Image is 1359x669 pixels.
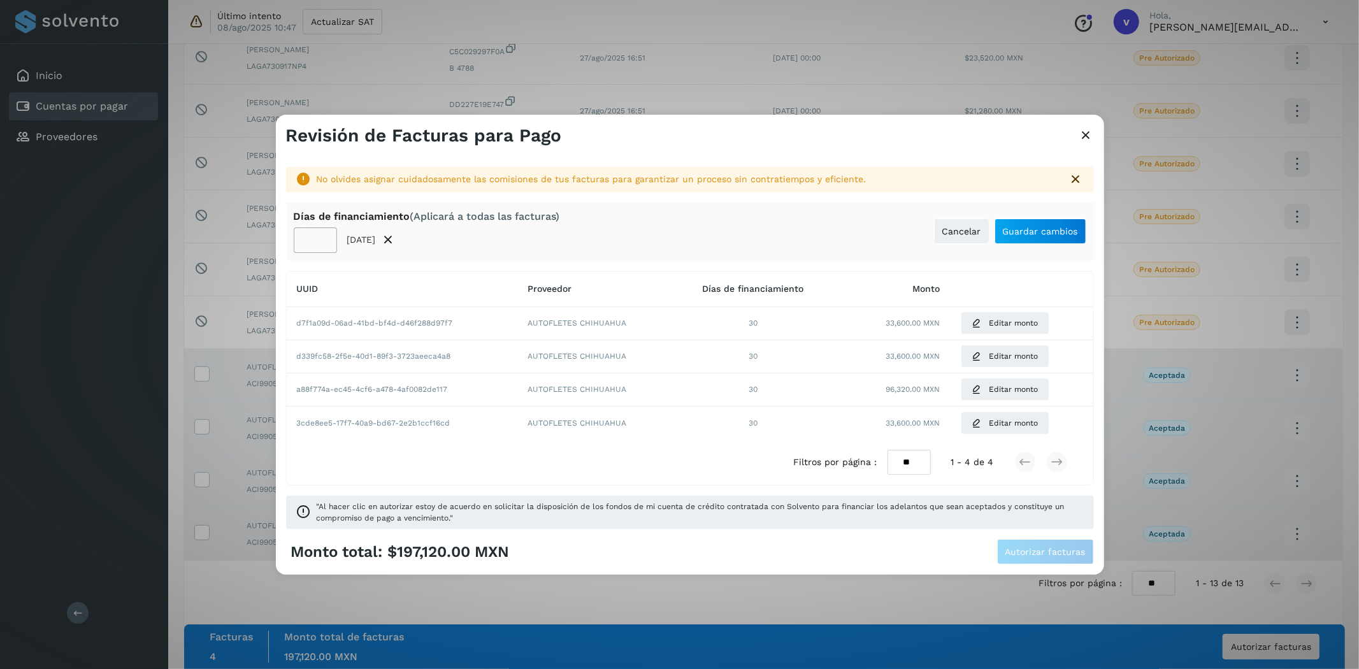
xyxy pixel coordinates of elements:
[287,406,518,440] td: 3cde8ee5-17f7-40a9-bd67-2e2b1ccf16cd
[317,173,1058,186] div: No olvides asignar cuidadosamente las comisiones de tus facturas para garantizar un proceso sin c...
[1005,547,1086,556] span: Autorizar facturas
[886,384,940,395] span: 96,320.00 MXN
[886,417,940,429] span: 33,600.00 MXN
[297,284,319,294] span: UUID
[961,378,1049,401] button: Editar monto
[388,543,510,561] span: $197,120.00 MXN
[287,307,518,340] td: d7f1a09d-06ad-41bd-bf4d-d46f288d97f7
[287,373,518,406] td: a88f774a-ec45-4cf6-a478-4af0082de117
[961,345,1049,368] button: Editar monto
[317,501,1084,524] span: "Al hacer clic en autorizar estoy de acuerdo en solicitar la disposición de los fondos de mi cuen...
[794,456,877,469] span: Filtros por página :
[961,312,1049,334] button: Editar monto
[287,340,518,373] td: d339fc58-2f5e-40d1-89f3-3723aeeca4a8
[673,373,833,406] td: 30
[951,456,994,469] span: 1 - 4 de 4
[886,317,940,329] span: 33,600.00 MXN
[291,543,383,561] span: Monto total:
[961,412,1049,435] button: Editar monto
[517,340,673,373] td: AUTOFLETES CHIHUAHUA
[517,307,673,340] td: AUTOFLETES CHIHUAHUA
[410,210,560,222] span: (Aplicará a todas las facturas)
[989,317,1039,329] span: Editar monto
[347,234,376,245] p: [DATE]
[517,406,673,440] td: AUTOFLETES CHIHUAHUA
[934,219,989,244] button: Cancelar
[989,384,1039,395] span: Editar monto
[673,307,833,340] td: 30
[702,284,803,294] span: Días de financiamiento
[997,539,1094,565] button: Autorizar facturas
[913,284,940,294] span: Monto
[995,219,1086,244] button: Guardar cambios
[886,350,940,362] span: 33,600.00 MXN
[673,340,833,373] td: 30
[1003,227,1078,236] span: Guardar cambios
[989,417,1039,429] span: Editar monto
[286,125,562,147] h3: Revisión de Facturas para Pago
[528,284,572,294] span: Proveedor
[673,406,833,440] td: 30
[517,373,673,406] td: AUTOFLETES CHIHUAHUA
[989,350,1039,362] span: Editar monto
[942,227,981,236] span: Cancelar
[294,210,560,222] div: Días de financiamiento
